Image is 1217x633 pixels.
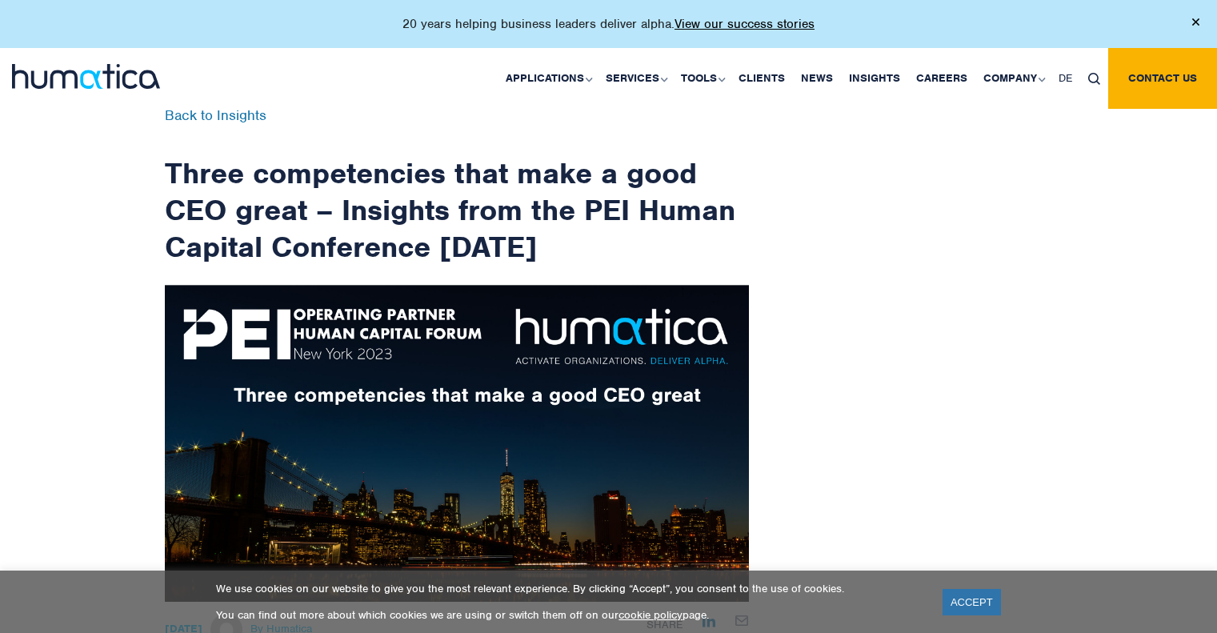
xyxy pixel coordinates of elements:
h1: Three competencies that make a good CEO great – Insights from the PEI Human Capital Conference [D... [165,109,749,265]
a: Back to Insights [165,106,266,124]
p: We use cookies on our website to give you the most relevant experience. By clicking “Accept”, you... [216,582,923,595]
a: Careers [908,48,975,109]
a: Tools [673,48,731,109]
a: Insights [841,48,908,109]
a: Services [598,48,673,109]
a: View our success stories [675,16,815,32]
a: cookie policy [619,608,683,622]
a: Applications [498,48,598,109]
a: Clients [731,48,793,109]
p: 20 years helping business leaders deliver alpha. [402,16,815,32]
img: logo [12,64,160,89]
a: DE [1051,48,1080,109]
p: You can find out more about which cookies we are using or switch them off on our page. [216,608,923,622]
img: search_icon [1088,73,1100,85]
span: DE [1059,71,1072,85]
a: Contact us [1108,48,1217,109]
a: ACCEPT [943,589,1001,615]
img: ndetails [165,281,749,602]
a: News [793,48,841,109]
a: Company [975,48,1051,109]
